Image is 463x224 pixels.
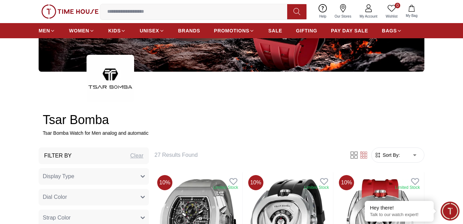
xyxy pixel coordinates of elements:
span: 10 % [339,175,354,190]
a: GIFTING [296,24,317,37]
div: Limited Stock [395,185,420,190]
p: Talk to our watch expert! [370,212,429,218]
a: Help [315,3,331,20]
a: KIDS [108,24,126,37]
span: UNISEX [140,27,159,34]
span: Help [316,14,329,19]
button: My Bag [402,3,422,20]
span: Dial Color [43,193,67,201]
span: SALE [268,27,282,34]
span: GIFTING [296,27,317,34]
img: ... [87,55,134,102]
p: Tsar Bomba Watch for Men analog and automatic [43,130,420,136]
h3: Filter By [44,152,72,160]
div: Limited Stock [304,185,329,190]
span: BAGS [382,27,397,34]
img: ... [41,4,99,19]
a: PROMOTIONS [214,24,255,37]
span: 0 [395,3,400,8]
span: 10 % [157,175,172,190]
button: Display Type [39,168,149,185]
a: MEN [39,24,55,37]
span: Our Stores [332,14,354,19]
a: BAGS [382,24,402,37]
button: Dial Color [39,189,149,205]
span: Wishlist [383,14,400,19]
span: KIDS [108,27,121,34]
span: 10 % [248,175,263,190]
span: Strap Color [43,214,71,222]
div: Chat Widget [441,202,460,221]
a: PAY DAY SALE [331,24,368,37]
span: WOMEN [69,27,89,34]
h6: 27 Results Found [154,151,341,159]
span: My Bag [403,13,420,18]
span: Display Type [43,172,74,181]
span: PROMOTIONS [214,27,250,34]
span: Sort By: [381,152,400,159]
h2: Tsar Bomba [43,113,420,127]
a: SALE [268,24,282,37]
a: 0Wishlist [382,3,402,20]
a: Our Stores [331,3,355,20]
a: UNISEX [140,24,164,37]
a: WOMEN [69,24,94,37]
button: Sort By: [374,152,400,159]
div: Limited Stock [213,185,238,190]
span: PAY DAY SALE [331,27,368,34]
div: Hey there! [370,204,429,211]
span: My Account [357,14,380,19]
a: BRANDS [178,24,200,37]
div: Clear [130,152,143,160]
span: MEN [39,27,50,34]
span: BRANDS [178,27,200,34]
